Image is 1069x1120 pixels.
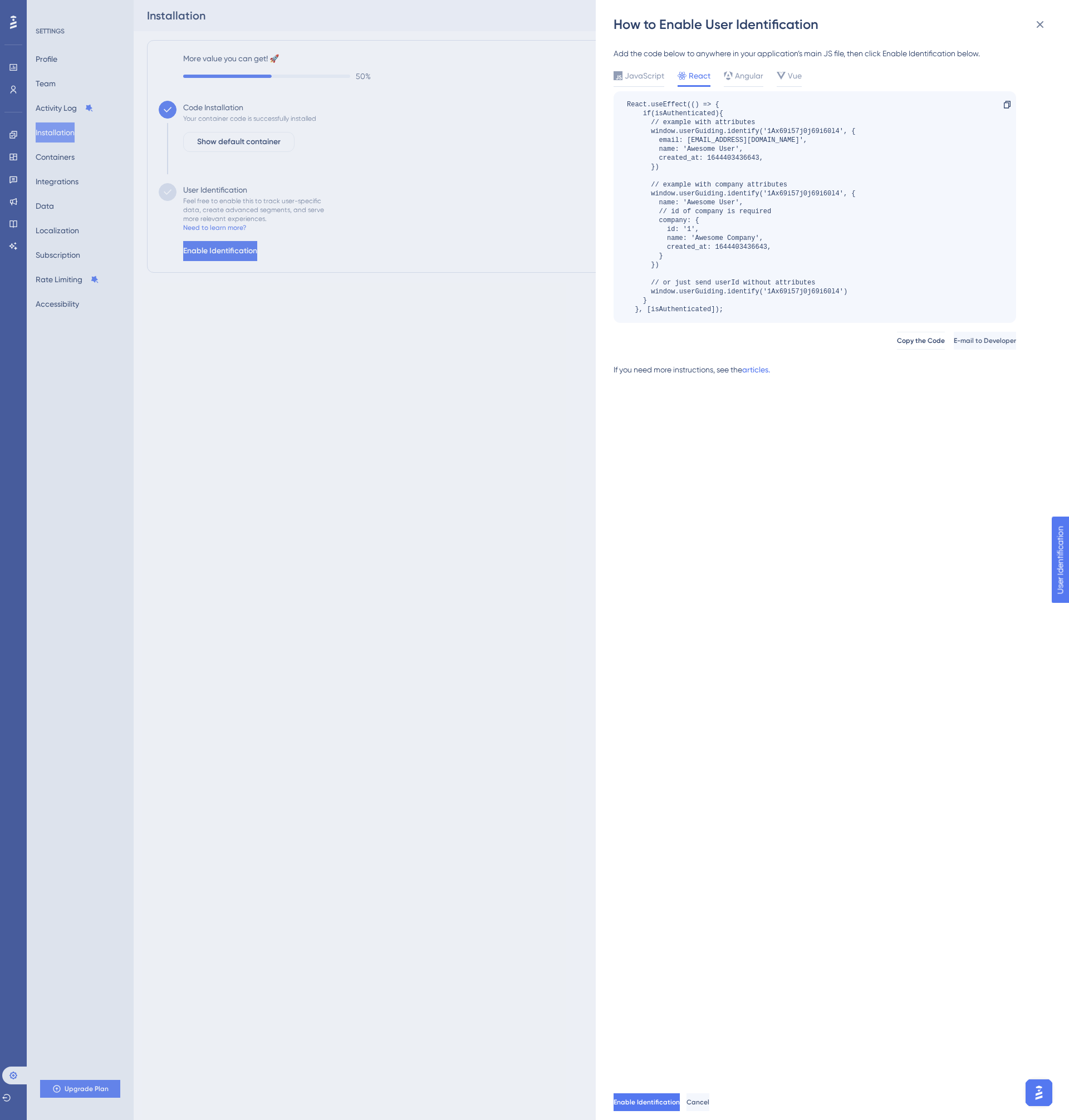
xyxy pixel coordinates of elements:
[1022,1076,1056,1109] iframe: UserGuiding AI Assistant Launcher
[954,332,1016,350] button: E-mail to Developer
[614,363,742,376] div: If you need more instructions, see the
[742,363,770,385] a: articles.
[689,69,710,82] span: React
[614,1098,680,1107] span: Enable Identification
[954,336,1016,345] span: E-mail to Developer
[897,332,945,350] button: Copy the Code
[897,336,945,345] span: Copy the Code
[627,100,855,314] div: React.useEffect(() => { if(isAuthenticated){ // example with attributes window.userGuiding.identi...
[9,3,77,16] span: User Identification
[686,1093,709,1111] button: Cancel
[614,47,1016,60] div: Add the code below to anywhere in your application’s main JS file, then click Enable Identificati...
[735,69,763,82] span: Angular
[788,69,802,82] span: Vue
[625,69,664,82] span: JavaScript
[614,16,1053,33] div: How to Enable User Identification
[614,1093,680,1111] button: Enable Identification
[686,1098,709,1107] span: Cancel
